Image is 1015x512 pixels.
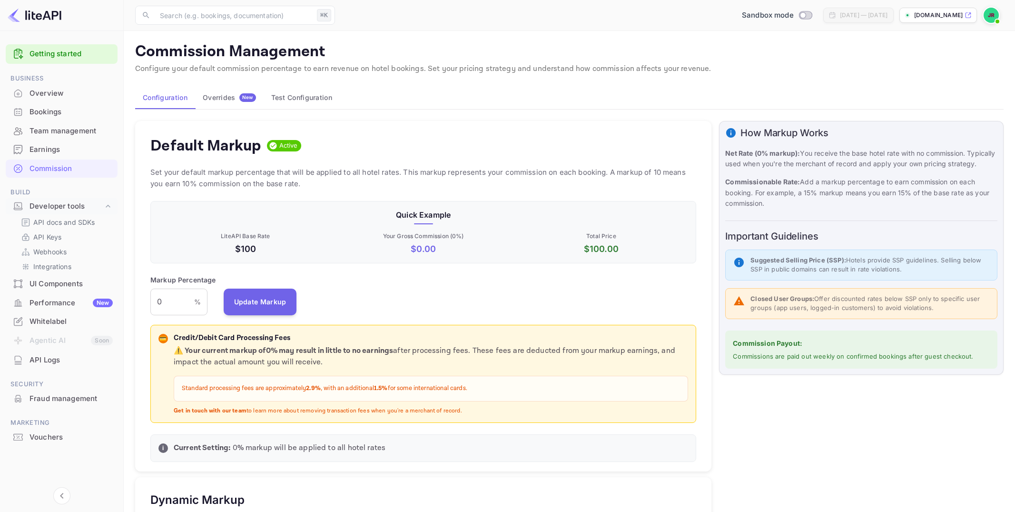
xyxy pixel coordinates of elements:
div: Earnings [6,141,118,159]
p: Set your default markup percentage that will be applied to all hotel rates. This markup represent... [150,167,696,190]
span: Active [276,141,302,151]
div: Switch to Production mode [738,10,816,21]
button: Test Configuration [264,86,340,109]
div: Webhooks [17,245,114,259]
p: Total Price [514,232,689,241]
a: Getting started [30,49,113,60]
div: Vouchers [6,428,118,447]
a: API docs and SDKs [21,217,110,227]
span: Security [6,379,118,390]
span: Business [6,73,118,84]
strong: 2.9% [306,384,321,392]
div: [DATE] — [DATE] [840,11,887,20]
span: Sandbox mode [742,10,794,21]
div: Integrations [17,260,114,273]
div: Bookings [6,103,118,121]
a: Earnings [6,141,118,158]
p: $ 100.00 [514,242,689,255]
div: API Logs [6,351,118,370]
p: Commission Management [135,42,1004,61]
div: Overview [30,88,113,99]
button: Update Markup [224,289,297,315]
p: 0 % markup will be applied to all hotel rates [174,442,688,454]
strong: ⚠️ Your current markup of 0 % may result in little to no earnings [174,346,393,356]
a: API Keys [21,232,110,242]
img: LiteAPI logo [8,8,61,23]
strong: Current Setting: [174,443,230,453]
div: Commission [30,163,113,174]
div: Commission [6,160,118,178]
div: Getting started [6,44,118,64]
strong: Closed User Groups: [750,295,814,302]
p: Add a markup percentage to earn commission on each booking. For example, a 15% markup means you e... [725,177,997,209]
strong: Get in touch with our team [174,407,246,414]
p: LiteAPI Base Rate [158,232,333,241]
p: Your Gross Commission ( 0 %) [336,232,511,241]
div: Fraud management [30,393,113,404]
p: Markup Percentage [150,275,216,285]
div: Developer tools [6,198,118,215]
div: Whitelabel [30,316,113,327]
a: Fraud management [6,390,118,407]
div: New [93,299,113,307]
h6: Important Guidelines [725,231,997,242]
p: Standard processing fees are approximately , with an additional for some international cards. [182,384,680,393]
img: John Richards [984,8,999,23]
div: Team management [6,122,118,141]
p: % [194,297,201,307]
p: [DOMAIN_NAME] [914,11,963,20]
a: Vouchers [6,428,118,446]
h6: How Markup Works [725,127,997,139]
a: Bookings [6,103,118,120]
strong: Net Rate (0% markup): [725,149,800,157]
p: Hotels provide SSP guidelines. Selling below SSP in public domains can result in rate violations. [750,256,989,274]
div: UI Components [30,279,113,290]
p: API docs and SDKs [33,217,95,227]
p: Quick Example [158,209,688,221]
a: PerformanceNew [6,294,118,311]
div: Overview [6,84,118,103]
p: i [162,444,164,452]
p: Integrations [33,261,71,271]
div: Bookings [30,107,113,118]
p: Credit/Debit Card Processing Fees [174,333,688,344]
button: Collapse navigation [53,487,70,504]
a: Integrations [21,261,110,271]
input: Search (e.g. bookings, documentation) [154,6,313,25]
input: 0 [150,289,194,315]
p: Configure your default commission percentage to earn revenue on hotel bookings. Set your pricing ... [135,63,1004,75]
div: ⌘K [317,9,331,21]
span: Build [6,187,118,198]
p: after processing fees. These fees are deducted from your markup earnings, and impact the actual a... [174,345,688,368]
span: Marketing [6,418,118,428]
a: Overview [6,84,118,102]
div: PerformanceNew [6,294,118,312]
div: API docs and SDKs [17,215,114,229]
div: API Keys [17,230,114,244]
strong: Commission Payout: [733,339,802,347]
div: Team management [30,126,113,137]
p: 💳 [159,334,167,343]
p: Offer discounted rates below SSP only to specific user groups (app users, logged-in customers) to... [750,294,989,313]
div: Whitelabel [6,312,118,331]
p: Webhooks [33,247,67,257]
button: Configuration [135,86,195,109]
a: Team management [6,122,118,140]
a: UI Components [6,275,118,292]
div: Developer tools [30,201,103,212]
a: Commission [6,160,118,177]
h5: Dynamic Markup [150,492,245,508]
strong: 1.5% [374,384,388,392]
a: Whitelabel [6,312,118,330]
span: New [239,94,256,100]
p: $ 0.00 [336,242,511,255]
p: API Keys [33,232,61,242]
div: Performance [30,298,113,309]
a: API Logs [6,351,118,369]
a: Webhooks [21,247,110,257]
div: API Logs [30,355,113,366]
p: Commissions are paid out weekly on confirmed bookings after guest checkout. [733,352,990,361]
div: UI Components [6,275,118,293]
strong: Commissionable Rate: [725,178,800,186]
div: Vouchers [30,432,113,443]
